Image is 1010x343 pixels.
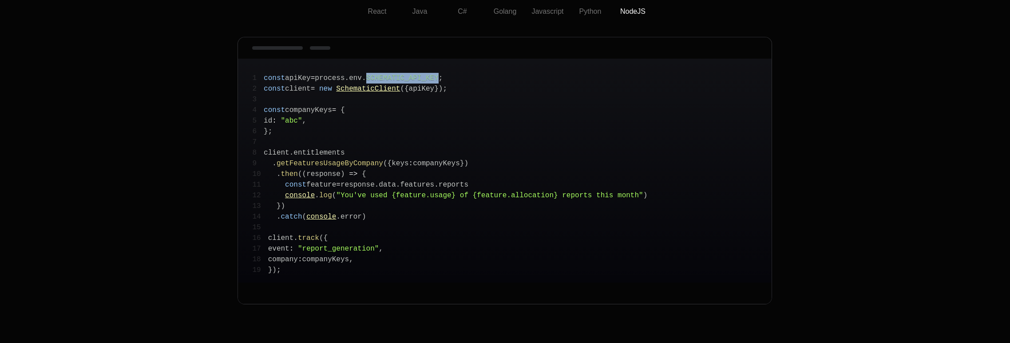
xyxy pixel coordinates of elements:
[319,85,332,93] span: new
[252,105,264,116] span: 4
[319,234,324,242] span: (
[281,170,298,178] span: then
[315,191,319,199] span: .
[349,170,357,178] span: =>
[277,170,281,178] span: .
[379,181,396,189] span: data
[336,181,341,189] span: =
[487,6,522,17] div: Golang
[298,245,379,253] span: "report_generation"
[264,106,285,114] span: const
[366,74,439,82] span: SCHEMATIC_API_KEY
[252,94,264,105] span: 3
[252,243,268,254] span: 17
[281,213,302,221] span: catch
[306,170,341,178] span: response
[268,266,273,274] span: }
[362,213,366,221] span: )
[252,179,268,190] span: 11
[285,106,332,114] span: companyKeys
[252,211,268,222] span: 14
[336,85,400,93] span: SchematicClient
[277,213,281,221] span: .
[264,117,272,125] span: id
[252,73,264,84] span: 1
[341,106,345,114] span: {
[252,148,264,158] span: 8
[643,191,648,199] span: )
[298,170,302,178] span: (
[396,181,400,189] span: .
[306,213,336,221] span: console
[400,85,404,93] span: (
[445,6,479,17] div: C#
[332,106,337,114] span: =
[302,170,307,178] span: (
[379,245,383,253] span: ,
[324,234,328,242] span: {
[615,6,650,17] div: NodeJS
[302,213,307,221] span: (
[268,234,294,242] span: client
[264,74,285,82] span: const
[268,255,298,263] span: company
[252,116,264,126] span: 5
[349,74,362,82] span: env
[319,191,332,199] span: log
[277,202,281,210] span: }
[362,170,366,178] span: {
[272,160,277,168] span: .
[281,202,285,210] span: )
[252,169,268,179] span: 10
[392,160,408,168] span: keys
[434,85,439,93] span: }
[439,85,443,93] span: )
[311,85,315,93] span: =
[264,149,289,157] span: client
[298,234,319,242] span: track
[315,74,345,82] span: process
[285,74,311,82] span: apiKey
[252,222,268,233] span: 15
[264,128,268,136] span: }
[311,74,315,82] span: =
[285,181,306,189] span: const
[252,265,268,275] span: 19
[272,117,277,125] span: :
[388,160,392,168] span: {
[362,74,366,82] span: .
[413,160,460,168] span: companyKeys
[464,160,468,168] span: )
[409,160,413,168] span: :
[306,181,336,189] span: feature
[252,84,264,94] span: 2
[268,128,273,136] span: ;
[443,85,447,93] span: ;
[341,213,362,221] span: error
[272,266,277,274] span: )
[360,6,394,17] div: React
[460,160,464,168] span: }
[375,181,379,189] span: .
[285,191,315,199] span: console
[383,160,388,168] span: (
[345,74,349,82] span: .
[400,181,434,189] span: features
[434,181,439,189] span: .
[341,170,345,178] span: )
[289,149,294,157] span: .
[341,181,375,189] span: response
[252,158,264,169] span: 9
[252,126,264,137] span: 6
[252,233,268,243] span: 16
[252,254,268,265] span: 18
[530,6,565,17] div: Javascript
[439,74,443,82] span: ;
[293,234,298,242] span: .
[302,117,307,125] span: ,
[332,191,337,199] span: (
[439,181,468,189] span: reports
[302,255,349,263] span: companyKeys
[293,149,345,157] span: entitlements
[573,6,607,17] div: Python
